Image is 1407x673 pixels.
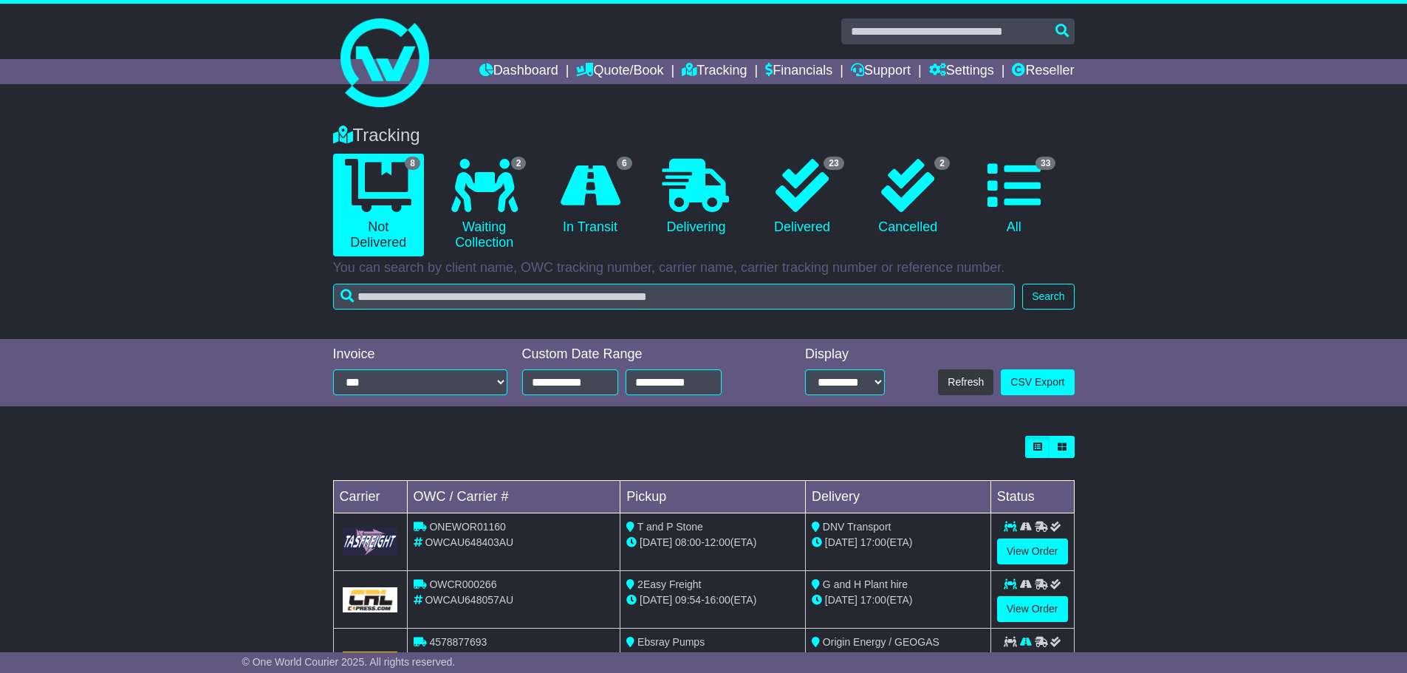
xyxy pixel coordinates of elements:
[863,154,954,241] a: 2 Cancelled
[626,650,799,666] div: - (ETA)
[824,157,843,170] span: 23
[343,527,398,556] img: GetCarrierServiceLogo
[823,521,891,533] span: DNV Transport
[860,594,886,606] span: 17:00
[479,59,558,84] a: Dashboard
[812,650,985,666] div: (ETA)
[1022,284,1074,310] button: Search
[640,536,672,548] span: [DATE]
[576,59,663,84] a: Quote/Book
[929,59,994,84] a: Settings
[439,154,530,256] a: 2 Waiting Collection
[425,594,513,606] span: OWCAU648057AU
[805,346,885,363] div: Display
[511,157,527,170] span: 2
[617,157,632,170] span: 6
[640,594,672,606] span: [DATE]
[425,536,513,548] span: OWCAU648403AU
[1001,369,1074,395] a: CSV Export
[544,154,635,241] a: 6 In Transit
[1035,157,1055,170] span: 33
[1012,59,1074,84] a: Reseller
[626,535,799,550] div: - (ETA)
[637,578,701,590] span: 2Easy Freight
[405,157,420,170] span: 8
[637,521,703,533] span: T and P Stone
[620,481,806,513] td: Pickup
[651,154,742,241] a: Delivering
[242,656,456,668] span: © One World Courier 2025. All rights reserved.
[823,636,939,648] span: Origin Energy / GEOGAS
[637,636,705,648] span: Ebsray Pumps
[756,154,847,241] a: 23 Delivered
[675,536,701,548] span: 08:00
[429,521,505,533] span: ONEWOR01160
[812,535,985,550] div: (ETA)
[825,594,857,606] span: [DATE]
[968,154,1059,241] a: 33 All
[805,481,990,513] td: Delivery
[333,154,424,256] a: 8 Not Delivered
[705,536,730,548] span: 12:00
[429,636,487,648] span: 4578877693
[343,587,398,612] img: GetCarrierServiceLogo
[705,594,730,606] span: 16:00
[997,596,1068,622] a: View Order
[990,481,1074,513] td: Status
[765,59,832,84] a: Financials
[934,157,950,170] span: 2
[333,260,1075,276] p: You can search by client name, OWC tracking number, carrier name, carrier tracking number or refe...
[851,59,911,84] a: Support
[326,125,1082,146] div: Tracking
[626,592,799,608] div: - (ETA)
[812,592,985,608] div: (ETA)
[682,59,747,84] a: Tracking
[860,536,886,548] span: 17:00
[823,578,908,590] span: G and H Plant hire
[675,594,701,606] span: 09:54
[522,346,759,363] div: Custom Date Range
[825,536,857,548] span: [DATE]
[333,346,507,363] div: Invoice
[997,539,1068,564] a: View Order
[938,369,993,395] button: Refresh
[407,481,620,513] td: OWC / Carrier #
[333,481,407,513] td: Carrier
[429,578,496,590] span: OWCR000266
